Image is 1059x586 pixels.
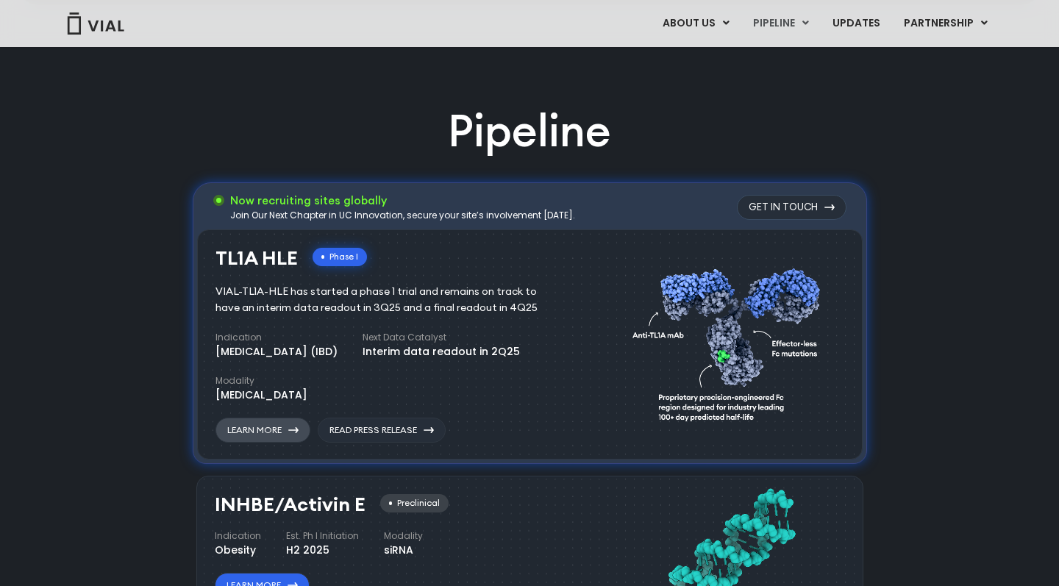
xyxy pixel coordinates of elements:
h4: Modality [384,529,423,543]
h2: Pipeline [448,101,611,161]
a: PARTNERSHIPMenu Toggle [892,11,999,36]
h4: Indication [215,331,338,344]
div: H2 2025 [286,543,359,558]
div: siRNA [384,543,423,558]
h4: Indication [215,529,261,543]
h4: Modality [215,374,307,387]
h3: Now recruiting sites globally [230,193,575,209]
div: [MEDICAL_DATA] [215,387,307,403]
h4: Next Data Catalyst [363,331,520,344]
div: Join Our Next Chapter in UC Innovation, secure your site’s involvement [DATE]. [230,209,575,222]
img: TL1A antibody diagram. [632,240,830,443]
div: VIAL-TL1A-HLE has started a phase 1 trial and remains on track to have an interim data readout in... [215,284,559,316]
a: Learn More [215,418,310,443]
a: Get in touch [737,195,846,220]
a: UPDATES [821,11,891,36]
img: Vial Logo [66,12,125,35]
div: Preclinical [380,494,449,512]
a: PIPELINEMenu Toggle [741,11,820,36]
div: Obesity [215,543,261,558]
a: ABOUT USMenu Toggle [651,11,741,36]
div: [MEDICAL_DATA] (IBD) [215,344,338,360]
div: Interim data readout in 2Q25 [363,344,520,360]
h4: Est. Ph I Initiation [286,529,359,543]
div: Phase I [313,248,367,266]
h3: INHBE/Activin E [215,494,366,515]
a: Read Press Release [318,418,446,443]
h3: TL1A HLE [215,248,298,269]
